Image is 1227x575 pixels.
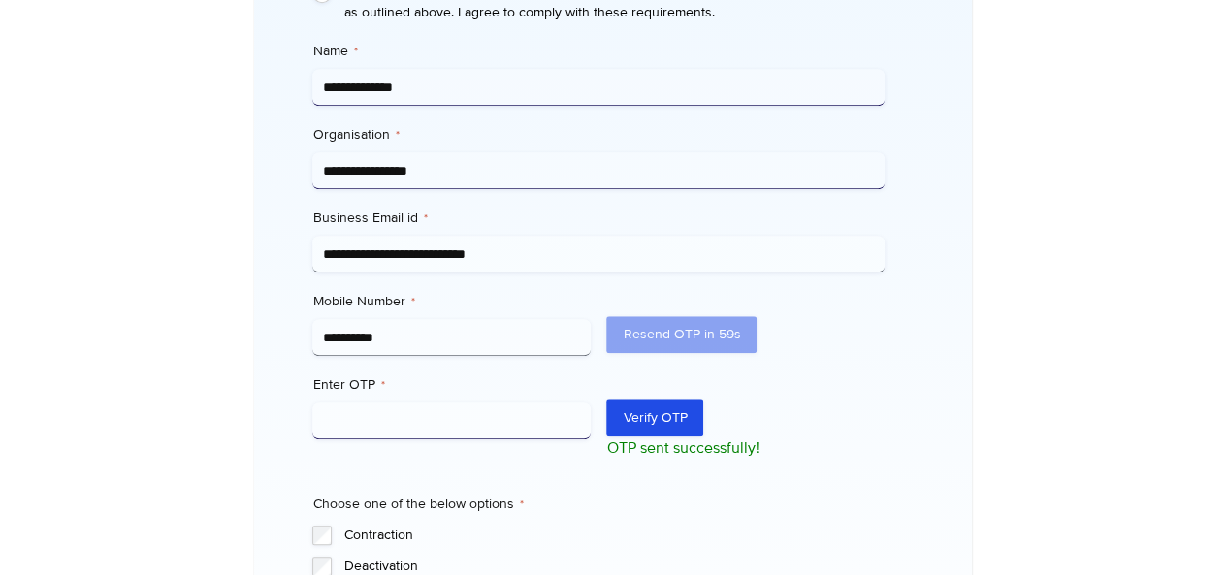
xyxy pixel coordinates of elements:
[312,292,591,311] label: Mobile Number
[312,125,885,144] label: Organisation
[606,316,757,353] button: Resend OTP in 59s
[312,495,523,514] legend: Choose one of the below options
[312,42,885,61] label: Name
[606,436,885,460] p: OTP sent successfully!
[343,526,885,545] label: Contraction
[606,399,703,436] button: Verify OTP
[312,375,591,395] label: Enter OTP
[312,208,885,228] label: Business Email id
